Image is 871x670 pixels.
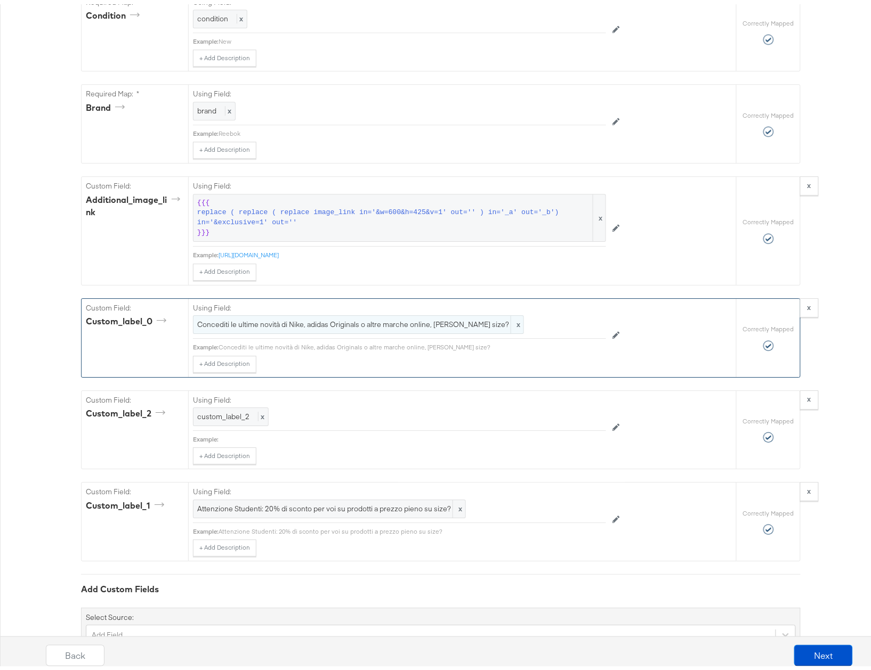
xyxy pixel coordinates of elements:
[193,137,256,154] button: + Add Description
[193,443,256,460] button: + Add Description
[808,482,811,492] strong: x
[808,390,811,399] strong: x
[794,641,853,662] button: Next
[86,608,134,618] label: Select Source:
[197,315,520,325] span: Concediti le ultime novità di Nike, adidas Originals o altre marche online, [PERSON_NAME] size?
[743,15,794,23] label: Correctly Mapped
[197,500,462,510] span: Attenzione Studenti: 20% di sconto per voi su prodotti a prezzo pieno su size?
[193,299,606,309] label: Using Field:
[237,10,243,19] span: x
[800,386,819,405] button: x
[86,391,184,401] label: Custom Field:
[197,10,228,19] span: condition
[197,102,216,111] span: brand
[86,97,128,110] div: brand
[193,259,256,276] button: + Add Description
[193,33,219,42] div: Example:
[511,312,523,329] span: x
[86,483,184,493] label: Custom Field:
[86,190,184,214] div: additional_image_link
[86,85,184,95] label: Required Map: *
[86,495,168,508] div: custom_label_1
[86,177,184,187] label: Custom Field:
[193,85,606,95] label: Using Field:
[808,298,811,308] strong: x
[81,579,801,591] div: Add Custom Fields
[86,299,184,309] label: Custom Field:
[800,478,819,497] button: x
[593,190,606,237] span: x
[219,33,606,42] div: New
[193,177,606,187] label: Using Field:
[193,339,219,347] div: Example:
[808,176,811,186] strong: x
[193,352,256,369] button: + Add Description
[197,224,209,234] span: }}}
[743,413,794,421] label: Correctly Mapped
[743,321,794,329] label: Correctly Mapped
[219,339,606,347] div: Concediti le ultime novità di Nike, adidas Originals o altre marche online, [PERSON_NAME] size?
[193,535,256,552] button: + Add Description
[193,247,219,255] div: Example:
[800,294,819,313] button: x
[225,102,231,111] span: x
[453,496,465,513] span: x
[197,194,209,204] span: {{{
[219,125,606,134] div: Reebok
[86,5,143,18] div: condition
[258,407,264,417] span: x
[193,391,606,401] label: Using Field:
[219,247,279,255] a: [URL][DOMAIN_NAME]
[800,172,819,191] button: x
[193,483,606,493] label: Using Field:
[219,523,606,532] div: Attenzione Studenti: 20% di sconto per voi su prodotti a prezzo pieno su size?
[86,311,170,323] div: custom_label_0
[193,431,219,439] div: Example:
[743,214,794,222] label: Correctly Mapped
[743,107,794,116] label: Correctly Mapped
[193,45,256,62] button: + Add Description
[197,203,591,223] span: replace ( replace ( replace image_link in='&w=600&h=425&v=1' out='' ) in='_a' out='_b') in='&excl...
[197,407,249,417] span: custom_label_2
[193,523,219,532] div: Example:
[46,641,104,662] button: Back
[193,125,219,134] div: Example:
[743,505,794,513] label: Correctly Mapped
[86,403,169,415] div: custom_label_2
